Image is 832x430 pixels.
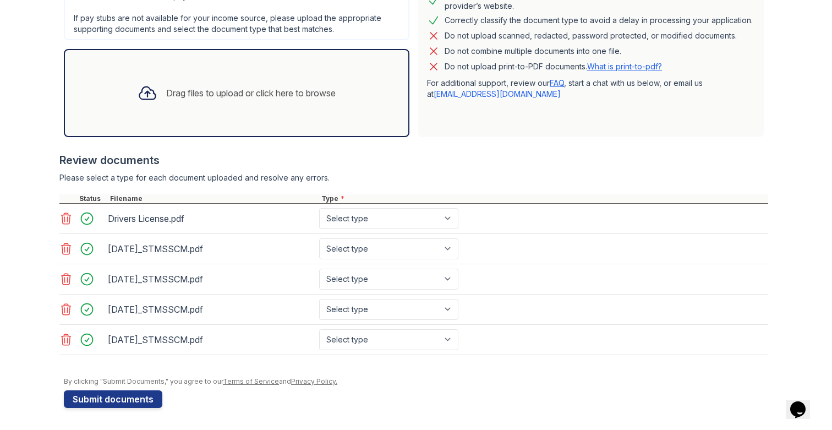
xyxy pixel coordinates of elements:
[59,153,768,168] div: Review documents
[108,240,315,258] div: [DATE]_STMSSCM.pdf
[291,377,337,385] a: Privacy Policy.
[550,78,564,88] a: FAQ
[166,86,336,100] div: Drag files to upload or click here to browse
[108,331,315,349] div: [DATE]_STMSSCM.pdf
[319,194,768,203] div: Type
[108,270,315,288] div: [DATE]_STMSSCM.pdf
[434,89,561,99] a: [EMAIL_ADDRESS][DOMAIN_NAME]
[64,377,768,386] div: By clicking "Submit Documents," you agree to our and
[587,62,662,71] a: What is print-to-pdf?
[223,377,279,385] a: Terms of Service
[77,194,108,203] div: Status
[445,45,621,58] div: Do not combine multiple documents into one file.
[108,194,319,203] div: Filename
[427,78,755,100] p: For additional support, review our , start a chat with us below, or email us at
[786,386,821,419] iframe: chat widget
[59,172,768,183] div: Please select a type for each document uploaded and resolve any errors.
[445,29,737,42] div: Do not upload scanned, redacted, password protected, or modified documents.
[445,61,662,72] p: Do not upload print-to-PDF documents.
[108,301,315,318] div: [DATE]_STMSSCM.pdf
[64,390,162,408] button: Submit documents
[445,14,753,27] div: Correctly classify the document type to avoid a delay in processing your application.
[108,210,315,227] div: Drivers License.pdf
